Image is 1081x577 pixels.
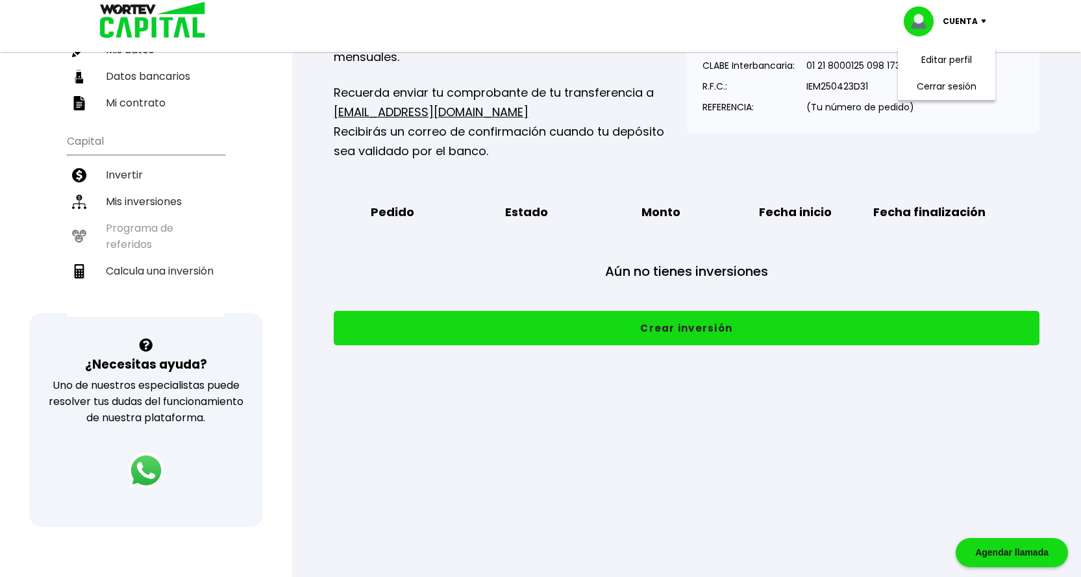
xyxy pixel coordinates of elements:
[67,188,225,215] a: Mis inversiones
[759,203,832,222] b: Fecha inicio
[85,355,207,374] h3: ¿Necesitas ayuda?
[921,53,972,67] a: Editar perfil
[806,77,914,96] p: IEM250423D31
[67,90,225,116] a: Mi contrato
[334,83,687,161] p: Recuerda enviar tu comprobante de tu transferencia a Recibirás un correo de confirmación cuando t...
[128,452,164,489] img: logos_whatsapp-icon.242b2217.svg
[806,97,914,117] p: (Tu número de pedido)
[72,69,86,84] img: datos-icon.10cf9172.svg
[702,56,795,75] p: CLABE Interbancaria:
[895,73,999,100] li: Cerrar sesión
[67,127,225,317] ul: Capital
[67,162,225,188] a: Invertir
[72,264,86,278] img: calculadora-icon.17d418c4.svg
[334,104,528,120] a: [EMAIL_ADDRESS][DOMAIN_NAME]
[46,377,246,426] p: Uno de nuestros especialistas puede resolver tus dudas del funcionamiento de nuestra plataforma.
[806,56,914,75] p: 01 21 8000125 098 1734
[505,203,548,222] b: Estado
[72,195,86,209] img: inversiones-icon.6695dc30.svg
[956,538,1068,567] div: Agendar llamada
[67,258,225,284] a: Calcula una inversión
[943,12,978,31] p: Cuenta
[334,311,1039,345] button: Crear inversión
[641,203,680,222] b: Monto
[978,19,995,23] img: icon-down
[72,168,86,182] img: invertir-icon.b3b967d7.svg
[334,264,1039,280] h3: Aún no tienes inversiones
[371,203,414,222] b: Pedido
[873,203,986,222] b: Fecha finalización
[72,96,86,110] img: contrato-icon.f2db500c.svg
[67,1,225,116] ul: Perfil
[702,97,795,117] p: REFERENCIA:
[904,6,943,36] img: profile-image
[702,77,795,96] p: R.F.C.:
[67,63,225,90] a: Datos bancarios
